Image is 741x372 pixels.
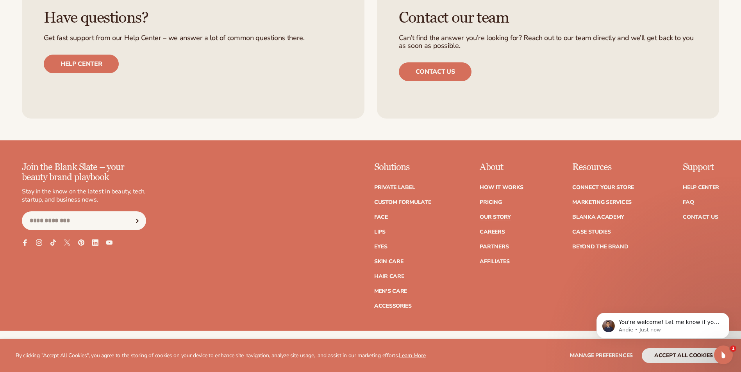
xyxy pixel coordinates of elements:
p: Stay in the know on the latest in beauty, tech, startup, and business news. [22,188,146,204]
p: Solutions [374,162,431,172]
a: Help Center [683,185,719,190]
a: Men's Care [374,289,407,294]
span: Manage preferences [570,352,633,359]
a: Pricing [480,200,502,205]
a: Learn More [399,352,425,359]
a: Contact Us [683,214,718,220]
p: About [480,162,523,172]
a: Custom formulate [374,200,431,205]
a: Contact us [399,62,472,81]
button: Manage preferences [570,348,633,363]
a: Face [374,214,388,220]
a: Blanka Academy [572,214,624,220]
a: Hair Care [374,274,404,279]
a: Partners [480,244,509,250]
a: Case Studies [572,229,611,235]
h3: Contact our team [399,9,698,27]
a: Eyes [374,244,387,250]
p: By clicking "Accept All Cookies", you agree to the storing of cookies on your device to enhance s... [16,353,426,359]
h3: Have questions? [44,9,343,27]
button: accept all cookies [642,348,725,363]
a: Accessories [374,303,412,309]
a: Careers [480,229,505,235]
button: Subscribe [129,211,146,230]
iframe: Intercom notifications message [585,296,741,351]
a: Affiliates [480,259,509,264]
p: Support [683,162,719,172]
a: How It Works [480,185,523,190]
a: Beyond the brand [572,244,629,250]
a: FAQ [683,200,694,205]
p: Get fast support from our Help Center – we answer a lot of common questions there. [44,34,343,42]
a: Skin Care [374,259,403,264]
a: Help center [44,55,119,73]
iframe: Intercom live chat [714,345,733,364]
p: Can’t find the answer you’re looking for? Reach out to our team directly and we’ll get back to yo... [399,34,698,50]
a: Lips [374,229,386,235]
a: Marketing services [572,200,632,205]
p: Resources [572,162,634,172]
a: Our Story [480,214,511,220]
p: Join the Blank Slate – your beauty brand playbook [22,162,146,183]
span: 1 [730,345,736,352]
a: Private label [374,185,415,190]
a: Connect your store [572,185,634,190]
